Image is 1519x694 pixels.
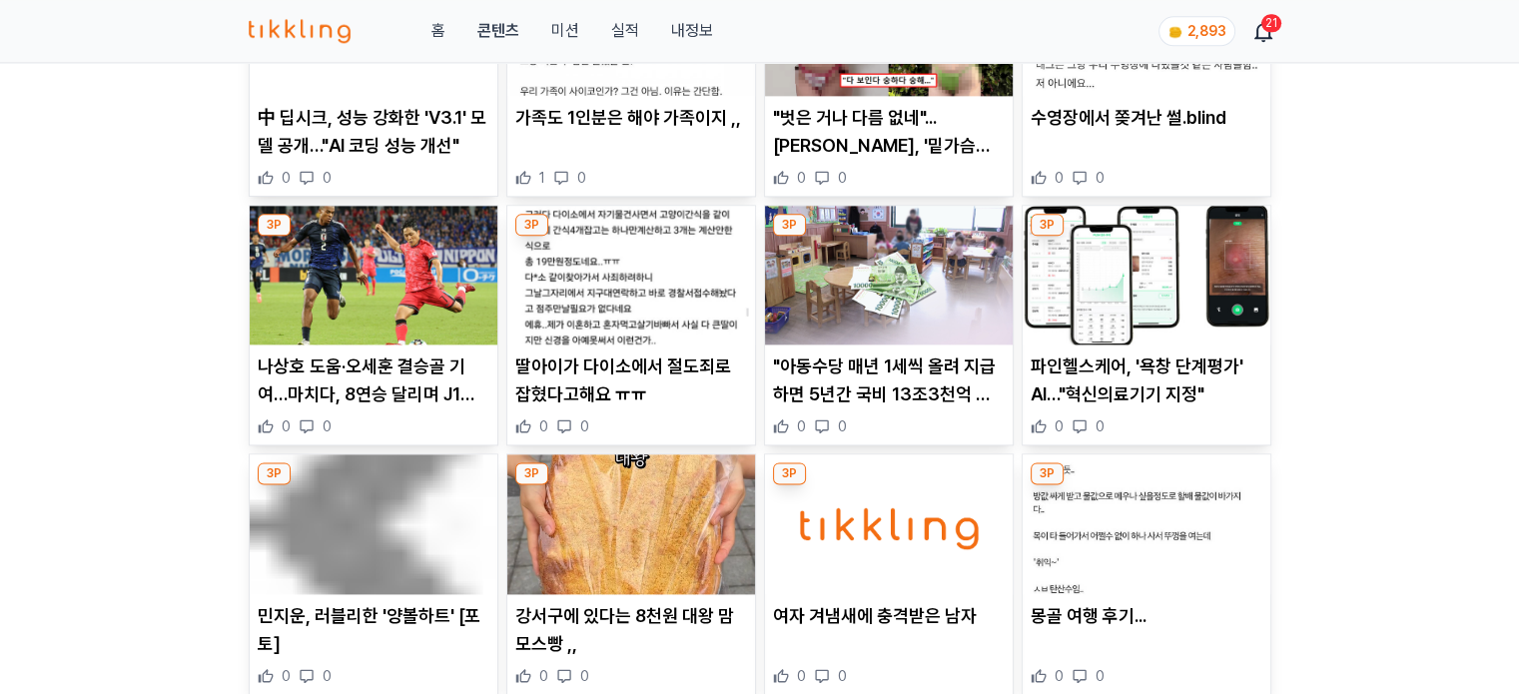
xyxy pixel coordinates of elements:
[577,168,586,188] span: 0
[1096,168,1105,188] span: 0
[539,666,548,686] span: 0
[610,19,638,43] a: 실적
[1096,666,1105,686] span: 0
[773,462,806,484] div: 3P
[515,214,548,236] div: 3P
[282,416,291,436] span: 0
[249,205,498,446] div: 3P 나상호 도움·오세훈 결승골 기여…마치다, 8연승 달리며 J1리그 선두 나상호 도움·오세훈 결승골 기여…마치다, 8연승 달리며 J1리그 선두 0 0
[1255,19,1271,43] a: 21
[1261,14,1281,32] div: 21
[258,462,291,484] div: 3P
[1055,168,1064,188] span: 0
[539,168,545,188] span: 1
[323,168,332,188] span: 0
[515,462,548,484] div: 3P
[515,352,747,408] p: 딸아이가 다이소에서 절도죄로 잡혔다고해요 ㅠㅠ
[764,205,1014,446] div: 3P "아동수당 매년 1세씩 올려 지급하면 5년간 국비 13조3천억 소요" "아동수당 매년 1세씩 올려 지급하면 5년간 국비 13조3천억 소요" 0 0
[1055,666,1064,686] span: 0
[797,168,806,188] span: 0
[258,214,291,236] div: 3P
[258,104,489,160] p: 中 딥시크, 성능 강화한 'V3.1' 모델 공개…"AI 코딩 성능 개선"
[1031,104,1262,132] p: 수영장에서 쫒겨난 썰.blind
[282,666,291,686] span: 0
[323,416,332,436] span: 0
[773,352,1005,408] p: "아동수당 매년 1세씩 올려 지급하면 5년간 국비 13조3천억 소요"
[507,454,755,594] img: 강서구에 있다는 8천원 대왕 맘모스빵 ,,
[580,416,589,436] span: 0
[838,168,847,188] span: 0
[765,454,1013,594] img: 여자 겨냄새에 충격받은 남자
[250,206,497,346] img: 나상호 도움·오세훈 결승골 기여…마치다, 8연승 달리며 J1리그 선두
[249,19,352,43] img: 티끌링
[1031,602,1262,630] p: 몽골 여행 후기...
[773,602,1005,630] p: 여자 겨냄새에 충격받은 남자
[1167,24,1183,40] img: coin
[838,666,847,686] span: 0
[1023,454,1270,594] img: 몽골 여행 후기...
[1031,462,1064,484] div: 3P
[250,454,497,594] img: 민지운, 러블리한 '양볼하트' [포토]
[1096,416,1105,436] span: 0
[797,666,806,686] span: 0
[773,104,1005,160] p: "벗은 거나 다름 없네"...[PERSON_NAME], '밑가슴과 중요 부위' 다 보이는 과한 노출 논란
[506,205,756,446] div: 3P 딸아이가 다이소에서 절도죄로 잡혔다고해요 ㅠㅠ 딸아이가 다이소에서 절도죄로 잡혔다고해요 ㅠㅠ 0 0
[773,214,806,236] div: 3P
[765,206,1013,346] img: "아동수당 매년 1세씩 올려 지급하면 5년간 국비 13조3천억 소요"
[539,416,548,436] span: 0
[323,666,332,686] span: 0
[1158,16,1231,46] a: coin 2,893
[1031,352,1262,408] p: 파인헬스케어, '욕창 단계평가' AI…"혁신의료기기 지정"
[1187,23,1226,39] span: 2,893
[258,602,489,658] p: 민지운, 러블리한 '양볼하트' [포토]
[258,352,489,408] p: 나상호 도움·오세훈 결승골 기여…마치다, 8연승 달리며 J1리그 선두
[476,19,518,43] a: 콘텐츠
[282,168,291,188] span: 0
[1022,205,1271,446] div: 3P 파인헬스케어, '욕창 단계평가' AI…"혁신의료기기 지정" 파인헬스케어, '욕창 단계평가' AI…"혁신의료기기 지정" 0 0
[430,19,444,43] a: 홈
[515,104,747,132] p: 가족도 1인분은 해야 가족이지 ,,
[670,19,712,43] a: 내정보
[1055,416,1064,436] span: 0
[1023,206,1270,346] img: 파인헬스케어, '욕창 단계평가' AI…"혁신의료기기 지정"
[1031,214,1064,236] div: 3P
[838,416,847,436] span: 0
[507,206,755,346] img: 딸아이가 다이소에서 절도죄로 잡혔다고해요 ㅠㅠ
[550,19,578,43] button: 미션
[797,416,806,436] span: 0
[515,602,747,658] p: 강서구에 있다는 8천원 대왕 맘모스빵 ,,
[580,666,589,686] span: 0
